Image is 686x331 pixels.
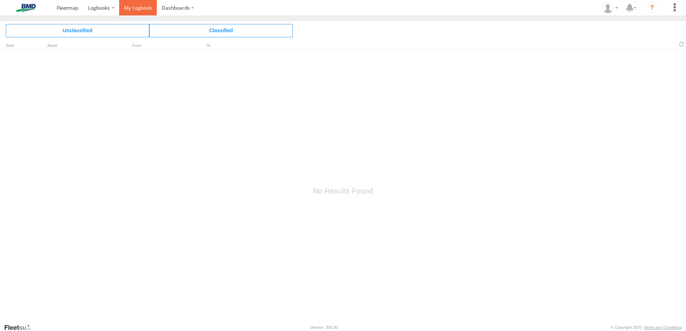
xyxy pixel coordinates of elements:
div: Gerardo Martinez [600,3,621,13]
a: Terms and Conditions [644,325,682,330]
i: ? [646,2,658,14]
span: Click to view Unclassified Trips [6,24,149,37]
div: Asset [47,44,119,48]
span: Click to view Classified Trips [149,24,293,37]
img: bmd-logo.svg [7,4,44,12]
span: Refresh [677,41,686,48]
div: From [122,44,194,48]
div: To [197,44,268,48]
div: Click to Sort [6,44,27,48]
div: © Copyright 2025 - [611,325,682,330]
a: Visit our Website [4,324,37,331]
div: Version: 306.00 [310,325,338,330]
